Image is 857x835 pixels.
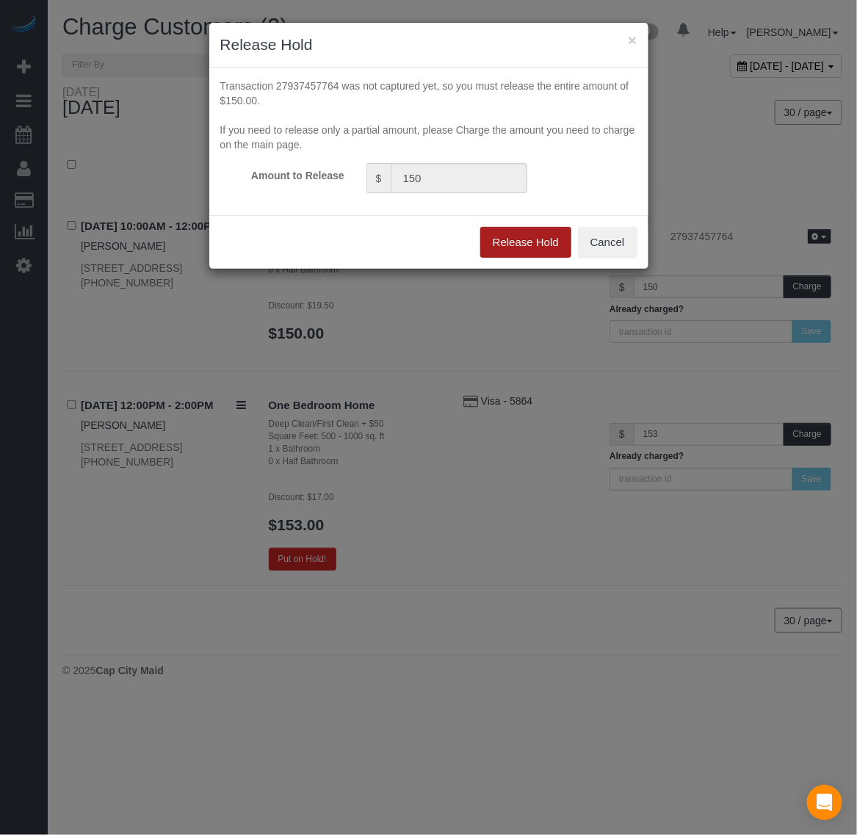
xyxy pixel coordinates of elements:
span: $ [366,163,391,193]
button: Release Hold [480,227,571,258]
div: Open Intercom Messenger [807,785,842,820]
button: Cancel [578,227,637,258]
div: Transaction 27937457764 was not captured yet, so you must release the entire amount of $150.00. I... [209,79,648,152]
input: Amount to Refund [391,163,527,193]
sui-modal: Release Hold [209,23,648,269]
button: × [628,32,637,48]
label: Amount to Release [209,163,355,183]
h3: Release Hold [220,34,637,56]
